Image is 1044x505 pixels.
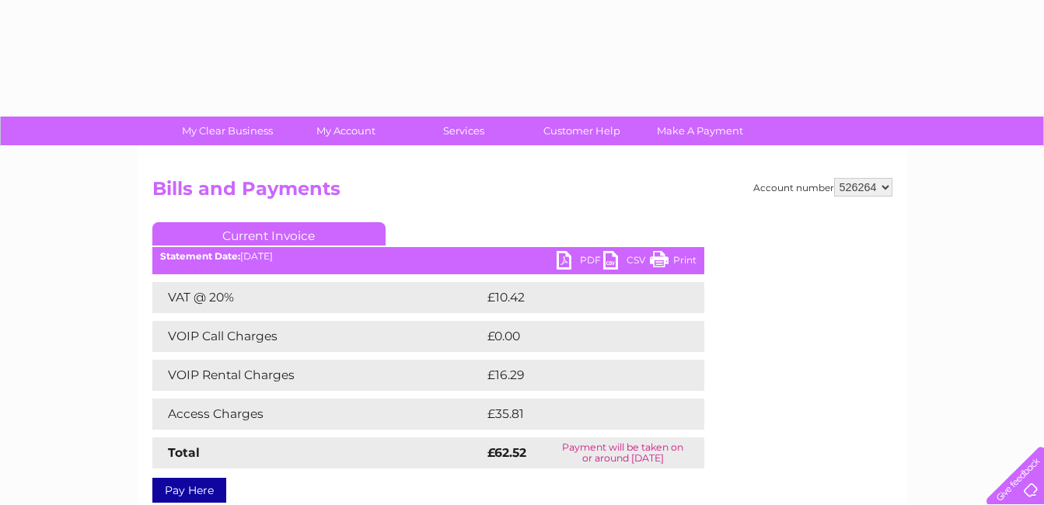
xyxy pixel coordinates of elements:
[542,437,704,468] td: Payment will be taken on or around [DATE]
[650,251,697,273] a: Print
[484,399,672,430] td: £35.81
[152,399,484,430] td: Access Charges
[603,251,650,273] a: CSV
[487,445,526,460] strong: £62.52
[152,282,484,313] td: VAT @ 20%
[163,117,292,145] a: My Clear Business
[281,117,410,145] a: My Account
[152,178,892,207] h2: Bills and Payments
[152,321,484,352] td: VOIP Call Charges
[152,478,226,503] a: Pay Here
[636,117,764,145] a: Make A Payment
[518,117,646,145] a: Customer Help
[168,445,200,460] strong: Total
[160,250,240,262] b: Statement Date:
[152,222,386,246] a: Current Invoice
[484,360,672,391] td: £16.29
[484,282,672,313] td: £10.42
[400,117,528,145] a: Services
[484,321,669,352] td: £0.00
[152,360,484,391] td: VOIP Rental Charges
[753,178,892,197] div: Account number
[152,251,704,262] div: [DATE]
[557,251,603,273] a: PDF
